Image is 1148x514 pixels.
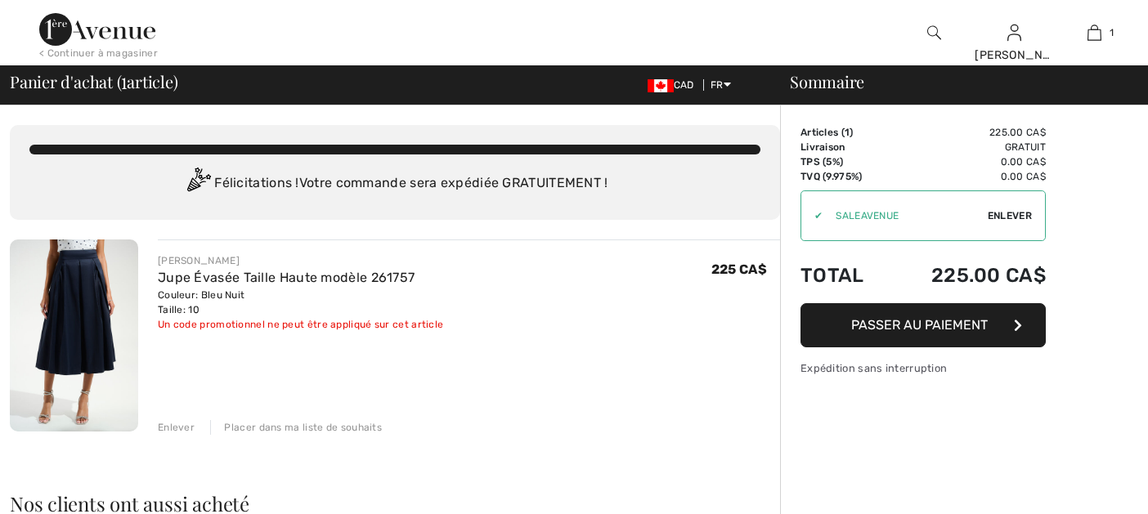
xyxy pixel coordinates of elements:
img: Congratulation2.svg [182,168,214,200]
img: Mon panier [1087,23,1101,42]
img: Jupe Évasée Taille Haute modèle 261757 [10,239,138,431]
td: TVQ (9.975%) [800,169,888,184]
span: Passer au paiement [851,317,988,333]
td: 225.00 CA$ [888,125,1046,140]
td: Livraison [800,140,888,154]
span: 225 CA$ [711,261,767,277]
a: Se connecter [1007,25,1021,40]
td: Total [800,248,888,303]
td: TPS (5%) [800,154,888,169]
img: Mes infos [1007,23,1021,42]
div: Un code promotionnel ne peut être appliqué sur cet article [158,317,443,332]
img: recherche [927,23,941,42]
span: Enlever [988,208,1032,223]
span: 1 [845,127,850,138]
div: Expédition sans interruption [800,360,1046,376]
span: FR [711,79,731,91]
td: 0.00 CA$ [888,154,1046,169]
div: Enlever [158,420,195,435]
div: Félicitations ! Votre commande sera expédiée GRATUITEMENT ! [29,168,760,200]
td: 0.00 CA$ [888,169,1046,184]
a: Jupe Évasée Taille Haute modèle 261757 [158,270,415,285]
td: 225.00 CA$ [888,248,1046,303]
img: 1ère Avenue [39,13,155,46]
button: Passer au paiement [800,303,1046,347]
div: < Continuer à magasiner [39,46,158,60]
div: ✔ [801,208,823,223]
div: Placer dans ma liste de souhaits [210,420,382,435]
div: [PERSON_NAME] [158,253,443,268]
input: Code promo [823,191,988,240]
div: [PERSON_NAME] [975,47,1053,64]
div: Couleur: Bleu Nuit Taille: 10 [158,288,443,317]
div: Sommaire [770,74,1138,90]
span: 1 [1110,25,1114,40]
a: 1 [1056,23,1134,42]
span: Panier d'achat ( article) [10,74,178,90]
span: CAD [648,79,701,91]
span: 1 [121,69,127,91]
td: Articles ( ) [800,125,888,140]
td: Gratuit [888,140,1046,154]
h2: Nos clients ont aussi acheté [10,494,780,513]
img: Canadian Dollar [648,79,674,92]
